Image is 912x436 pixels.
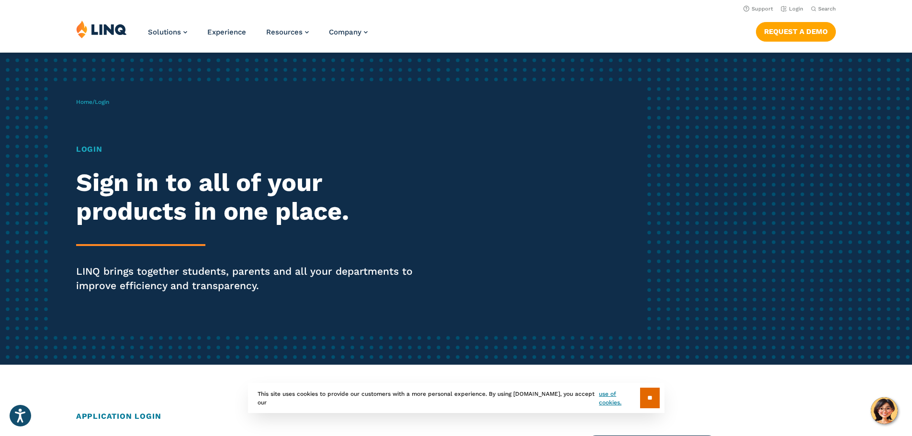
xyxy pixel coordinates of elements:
a: Request a Demo [756,22,836,41]
a: Login [781,6,803,12]
nav: Primary Navigation [148,20,368,52]
a: Support [743,6,773,12]
button: Open Search Bar [811,5,836,12]
span: Solutions [148,28,181,36]
div: This site uses cookies to provide our customers with a more personal experience. By using [DOMAIN... [248,383,664,413]
button: Hello, have a question? Let’s chat. [871,397,898,424]
a: Resources [266,28,309,36]
img: LINQ | K‑12 Software [76,20,127,38]
p: LINQ brings together students, parents and all your departments to improve efficiency and transpa... [76,264,428,293]
nav: Button Navigation [756,20,836,41]
h2: Sign in to all of your products in one place. [76,168,428,226]
span: Company [329,28,361,36]
a: Home [76,99,92,105]
span: Resources [266,28,303,36]
a: Solutions [148,28,187,36]
h1: Login [76,144,428,155]
span: / [76,99,109,105]
span: Search [818,6,836,12]
span: Login [95,99,109,105]
a: Company [329,28,368,36]
a: Experience [207,28,246,36]
a: use of cookies. [599,390,640,407]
